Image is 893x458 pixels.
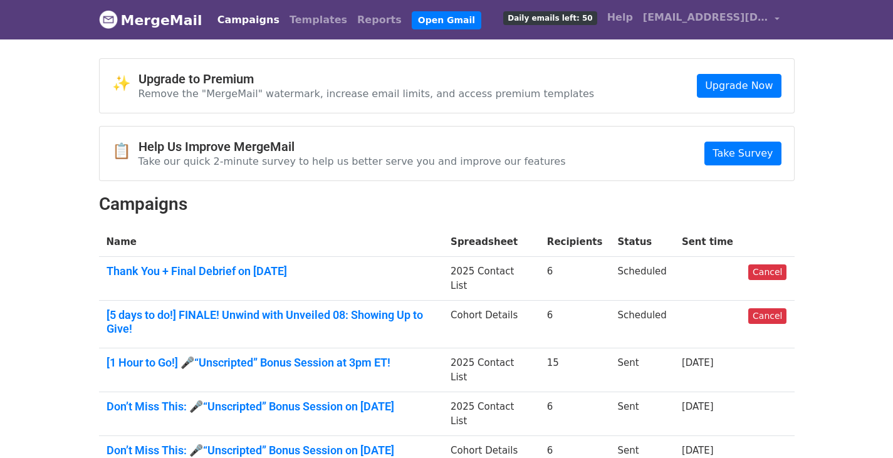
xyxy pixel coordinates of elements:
p: Take our quick 2-minute survey to help us better serve you and improve our features [138,155,566,168]
td: Sent [610,392,674,436]
a: Campaigns [212,8,285,33]
a: Don’t Miss This: 🎤“Unscripted” Bonus Session on [DATE] [107,400,436,414]
h4: Help Us Improve MergeMail [138,139,566,154]
th: Recipients [540,227,610,257]
a: Take Survey [704,142,781,165]
th: Sent time [674,227,741,257]
a: Open Gmail [412,11,481,29]
a: [EMAIL_ADDRESS][DOMAIN_NAME] [638,5,785,34]
td: 6 [540,257,610,301]
a: Don’t Miss This: 🎤“Unscripted” Bonus Session on [DATE] [107,444,436,457]
a: [1 Hour to Go!] 🎤“Unscripted” Bonus Session at 3pm ET! [107,356,436,370]
a: [DATE] [682,401,714,412]
td: 15 [540,348,610,392]
td: Scheduled [610,257,674,301]
a: [5 days to do!] FINALE! Unwind with Unveiled 08: Showing Up to Give! [107,308,436,335]
th: Status [610,227,674,257]
td: Scheduled [610,301,674,348]
img: MergeMail logo [99,10,118,29]
p: Remove the "MergeMail" watermark, increase email limits, and access premium templates [138,87,595,100]
a: [DATE] [682,357,714,368]
td: 6 [540,301,610,348]
td: Cohort Details [443,301,540,348]
h4: Upgrade to Premium [138,71,595,86]
span: ✨ [112,75,138,93]
a: MergeMail [99,7,202,33]
a: Cancel [748,308,786,324]
td: 6 [540,392,610,436]
h2: Campaigns [99,194,795,215]
td: Sent [610,348,674,392]
th: Spreadsheet [443,227,540,257]
a: Templates [285,8,352,33]
a: Daily emails left: 50 [498,5,602,30]
span: 📋 [112,142,138,160]
a: Upgrade Now [697,74,781,98]
a: [DATE] [682,445,714,456]
th: Name [99,227,444,257]
a: Reports [352,8,407,33]
a: Thank You + Final Debrief on [DATE] [107,264,436,278]
a: Cancel [748,264,786,280]
span: Daily emails left: 50 [503,11,597,25]
span: [EMAIL_ADDRESS][DOMAIN_NAME] [643,10,768,25]
td: 2025 Contact List [443,348,540,392]
a: Help [602,5,638,30]
td: 2025 Contact List [443,392,540,436]
td: 2025 Contact List [443,257,540,301]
